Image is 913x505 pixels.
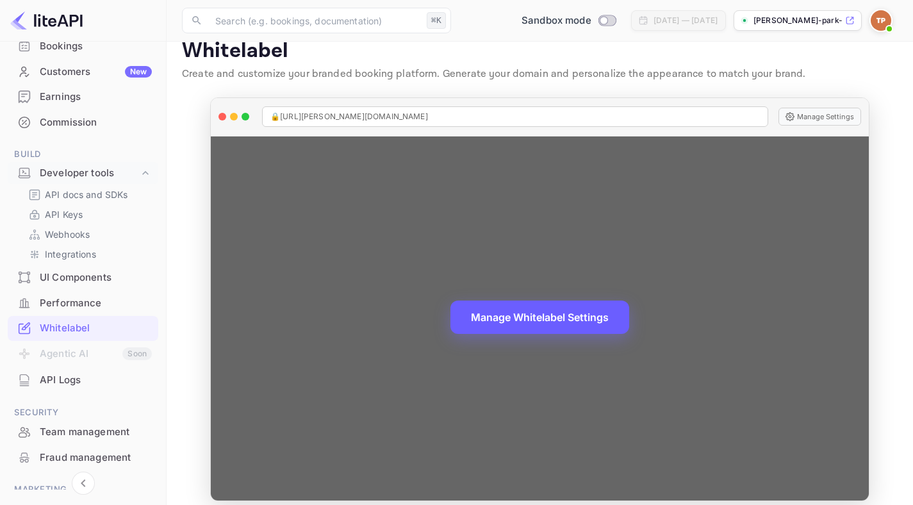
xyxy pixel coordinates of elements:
[125,66,152,78] div: New
[23,185,153,204] div: API docs and SDKs
[871,10,891,31] img: Tim Park
[8,420,158,445] div: Team management
[8,420,158,443] a: Team management
[40,65,152,79] div: Customers
[516,13,621,28] div: Switch to Production mode
[23,225,153,244] div: Webhooks
[8,316,158,340] a: Whitelabel
[23,205,153,224] div: API Keys
[8,316,158,341] div: Whitelabel
[45,208,83,221] p: API Keys
[40,373,152,388] div: API Logs
[45,228,90,241] p: Webhooks
[8,85,158,110] div: Earnings
[28,208,148,221] a: API Keys
[10,10,83,31] img: LiteAPI logo
[8,483,158,497] span: Marketing
[8,147,158,161] span: Build
[8,445,158,470] div: Fraud management
[40,166,139,181] div: Developer tools
[40,39,152,54] div: Bookings
[45,247,96,261] p: Integrations
[654,15,718,26] div: [DATE] — [DATE]
[450,301,629,334] button: Manage Whitelabel Settings
[72,472,95,495] button: Collapse navigation
[522,13,591,28] span: Sandbox mode
[40,270,152,285] div: UI Components
[182,38,898,64] p: Whitelabel
[8,34,158,58] a: Bookings
[8,368,158,393] div: API Logs
[8,265,158,290] div: UI Components
[40,321,152,336] div: Whitelabel
[40,90,152,104] div: Earnings
[208,8,422,33] input: Search (e.g. bookings, documentation)
[45,188,128,201] p: API docs and SDKs
[23,245,153,263] div: Integrations
[8,265,158,289] a: UI Components
[8,110,158,135] div: Commission
[8,34,158,59] div: Bookings
[8,85,158,108] a: Earnings
[427,12,446,29] div: ⌘K
[8,60,158,85] div: CustomersNew
[8,291,158,315] a: Performance
[8,291,158,316] div: Performance
[753,15,843,26] p: [PERSON_NAME]-park-ghkao.nuitee....
[270,111,428,122] span: 🔒 [URL][PERSON_NAME][DOMAIN_NAME]
[778,108,861,126] button: Manage Settings
[8,162,158,185] div: Developer tools
[28,188,148,201] a: API docs and SDKs
[8,60,158,83] a: CustomersNew
[8,368,158,392] a: API Logs
[40,115,152,130] div: Commission
[8,406,158,420] span: Security
[40,296,152,311] div: Performance
[40,451,152,465] div: Fraud management
[40,425,152,440] div: Team management
[8,110,158,134] a: Commission
[28,247,148,261] a: Integrations
[182,67,898,82] p: Create and customize your branded booking platform. Generate your domain and personalize the appe...
[28,228,148,241] a: Webhooks
[8,445,158,469] a: Fraud management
